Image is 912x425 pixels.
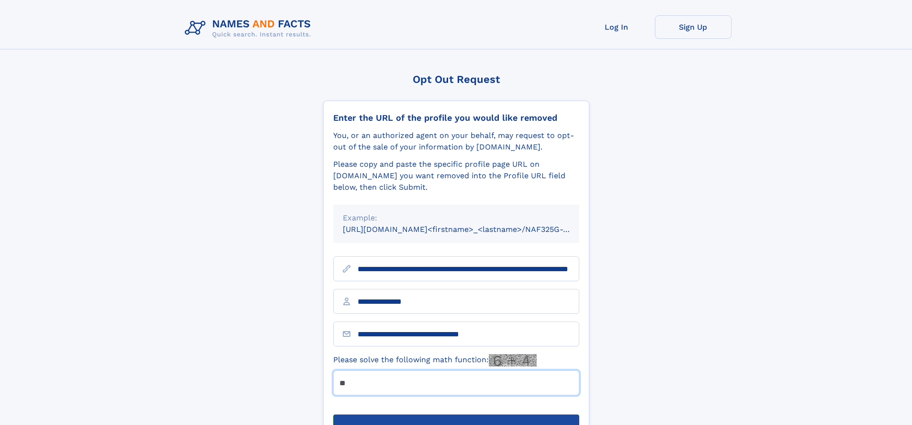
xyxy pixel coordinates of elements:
[343,225,597,234] small: [URL][DOMAIN_NAME]<firstname>_<lastname>/NAF325G-xxxxxxxx
[181,15,319,41] img: Logo Names and Facts
[333,159,579,193] div: Please copy and paste the specific profile page URL on [DOMAIN_NAME] you want removed into the Pr...
[323,73,589,85] div: Opt Out Request
[343,212,570,224] div: Example:
[333,130,579,153] div: You, or an authorized agent on your behalf, may request to opt-out of the sale of your informatio...
[655,15,732,39] a: Sign Up
[333,113,579,123] div: Enter the URL of the profile you would like removed
[333,354,537,367] label: Please solve the following math function:
[578,15,655,39] a: Log In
